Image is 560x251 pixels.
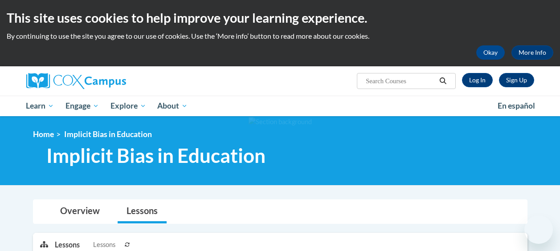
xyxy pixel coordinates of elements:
a: Engage [60,96,105,116]
a: Home [33,130,54,139]
a: Learn [20,96,60,116]
a: Log In [462,73,493,87]
span: Explore [110,101,146,111]
a: Register [499,73,534,87]
span: Learn [26,101,54,111]
span: Engage [65,101,99,111]
div: Main menu [20,96,541,116]
span: Lessons [93,240,115,250]
span: About [157,101,188,111]
img: Section background [249,117,312,127]
p: Lessons [55,240,80,250]
a: More Info [511,45,553,60]
a: Cox Campus [26,73,187,89]
span: Implicit Bias in Education [46,144,266,167]
p: By continuing to use the site you agree to our use of cookies. Use the ‘More info’ button to read... [7,31,553,41]
span: Implicit Bias in Education [64,130,152,139]
iframe: Button to launch messaging window [524,215,553,244]
button: Search [436,76,450,86]
input: Search Courses [365,76,436,86]
a: About [151,96,193,116]
span: En español [498,101,535,110]
img: Cox Campus [26,73,126,89]
a: Explore [105,96,152,116]
button: Okay [476,45,505,60]
a: Lessons [118,200,167,223]
a: En español [492,97,541,115]
a: Overview [51,200,109,223]
h2: This site uses cookies to help improve your learning experience. [7,9,553,27]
